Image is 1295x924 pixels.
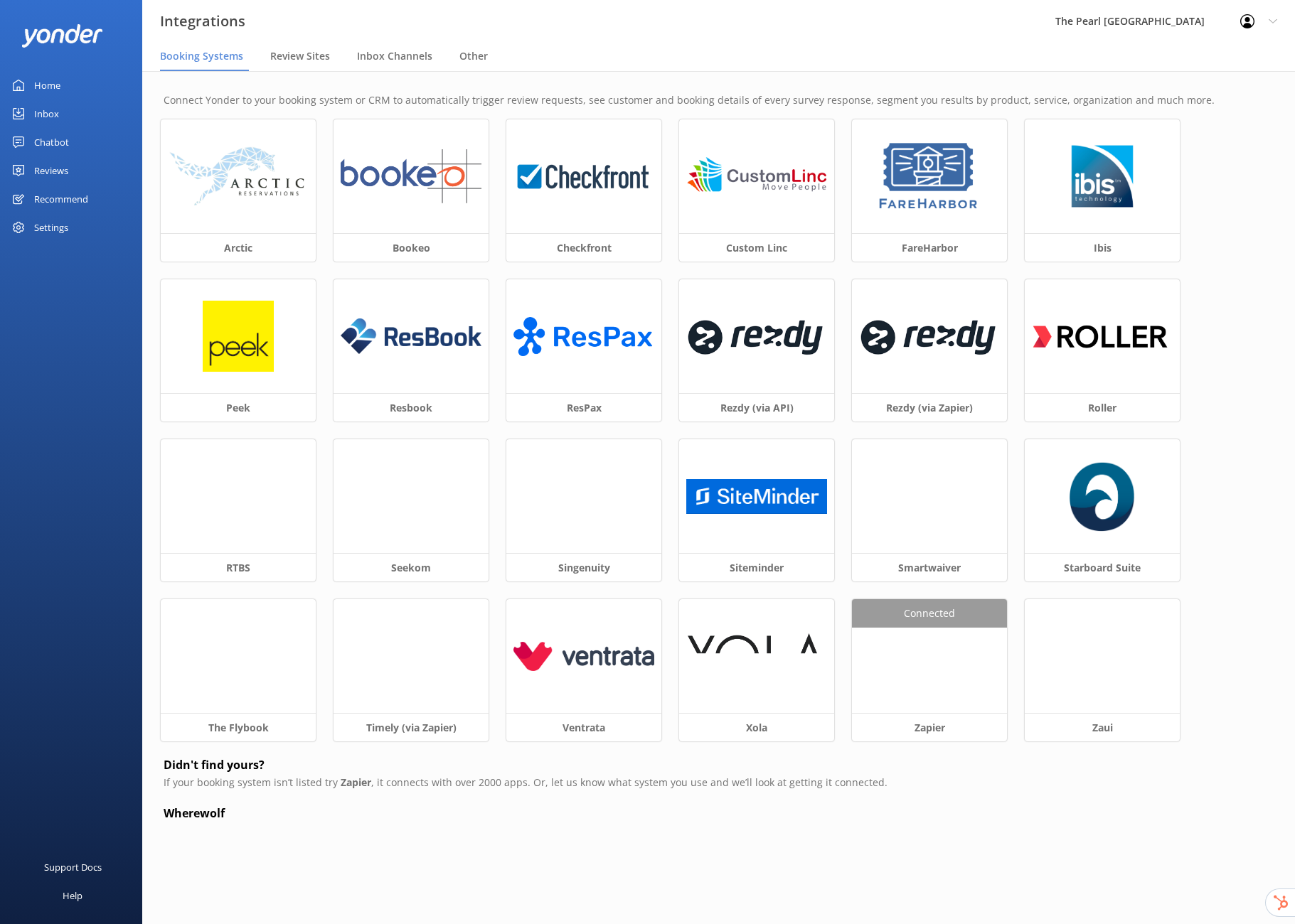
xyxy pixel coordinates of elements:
img: singenuity_logo.png [513,480,654,513]
span: Booking Systems [160,49,243,63]
h3: The Flybook [161,713,316,741]
h3: ResPax [506,393,661,421]
span: Other [459,49,488,63]
h3: Starboard Suite [1025,553,1180,581]
img: 1619647509..png [859,306,1000,367]
p: Connect Yonder to your booking system or CRM to automatically trigger review requests, see custom... [164,92,1274,108]
h3: Timely (via Zapier) [334,713,489,741]
img: 1624324865..png [341,149,481,204]
h3: Siteminder [679,553,834,581]
h3: Smartwaiver [852,553,1007,581]
span: Review Sites [270,49,330,63]
img: flybook_logo.png [168,623,309,689]
img: 1619648013..png [859,638,1000,704]
h4: Didn't find yours? [164,756,1274,775]
div: Connected [852,599,1007,628]
h3: Rezdy (via Zapier) [852,393,1007,421]
div: Chatbot [34,128,69,156]
img: ResPax [513,309,654,364]
h3: Singenuity [506,553,661,581]
h3: Zapier [852,713,1007,741]
h3: Bookeo [334,233,489,262]
img: 1629776749..png [1067,141,1138,212]
h3: Ventrata [506,713,661,741]
h3: Custom Linc [679,233,834,262]
img: 1710292409..png [686,479,827,514]
img: 1624324537..png [168,466,309,526]
img: yonder-white-logo.png [21,24,103,48]
img: 1756262149..png [1070,461,1135,532]
h3: Integrations [160,10,245,33]
img: xola_logo.png [686,633,827,679]
h3: RTBS [161,553,316,581]
img: 1616660206..png [1032,306,1173,367]
h3: Rezdy (via API) [679,393,834,421]
h3: Ibis [1025,233,1180,262]
div: Recommend [34,185,88,213]
h3: Xola [679,713,834,741]
div: Inbox [34,100,59,128]
img: 1633406817..png [1077,621,1127,692]
img: 1619648023..png [341,629,481,684]
span: Inbox Channels [357,49,432,63]
img: 1624324453..png [686,306,827,367]
img: 1624323426..png [513,149,654,204]
h3: Roller [1025,393,1180,421]
div: Reviews [34,156,68,185]
img: 1624324618..png [686,149,827,204]
img: peek_logo.png [203,301,274,372]
h3: Arctic [161,233,316,262]
img: 1650579744..png [859,480,1000,512]
h4: Wherewolf [164,805,1274,823]
img: 1629843345..png [875,141,983,212]
h3: Checkfront [506,233,661,262]
img: resbook_logo.png [341,318,481,354]
h3: Seekom [334,553,489,581]
img: 1616638368..png [341,469,481,524]
h3: Resbook [334,393,489,421]
img: arctic_logo.png [168,146,309,207]
b: Zapier [341,775,371,789]
div: Settings [34,213,68,242]
h3: Peek [161,393,316,421]
h3: Zaui [1025,713,1180,741]
div: Home [34,71,60,100]
h3: FareHarbor [852,233,1007,262]
img: ventrata_logo.png [513,642,654,671]
div: Help [63,881,82,910]
div: Support Docs [44,853,102,881]
p: If your booking system isn’t listed try , it connects with over 2000 apps. Or, let us know what s... [164,775,1274,790]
